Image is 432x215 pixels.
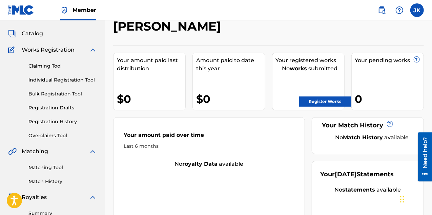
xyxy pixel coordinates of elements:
div: Your Statements [321,170,394,179]
a: Individual Registration Tool [28,76,97,84]
strong: royalty data [182,161,218,167]
a: Match History [28,178,97,185]
a: Register Works [299,96,351,107]
a: SummarySummary [8,13,49,21]
img: search [378,6,386,14]
img: Matching [8,147,17,156]
div: User Menu [410,3,424,17]
span: Royalties [22,193,47,201]
div: Last 6 months [124,143,294,150]
span: Works Registration [22,46,75,54]
div: No available [321,186,415,194]
span: Matching [22,147,48,156]
img: expand [89,46,97,54]
iframe: Chat Widget [398,182,432,215]
a: Matching Tool [28,164,97,171]
a: Registration History [28,118,97,125]
a: Registration Drafts [28,104,97,111]
span: ? [387,121,393,127]
img: Works Registration [8,46,17,54]
div: No available [114,160,305,168]
iframe: Resource Center [413,132,432,182]
div: $0 [117,91,185,107]
div: Need help? [7,5,17,36]
div: No available [329,133,415,142]
strong: works [290,65,307,72]
div: 0 [355,91,424,107]
div: Your amount paid last distribution [117,56,185,73]
a: CatalogCatalog [8,30,43,38]
div: Your pending works [355,56,424,65]
a: Overclaims Tool [28,132,97,139]
div: Your amount paid over time [124,131,294,143]
span: ? [414,57,419,62]
div: Your registered works [276,56,344,65]
a: Public Search [375,3,389,17]
img: Top Rightsholder [60,6,68,14]
img: Royalties [8,193,16,201]
a: Claiming Tool [28,62,97,70]
div: $0 [196,91,265,107]
strong: Match History [343,134,383,141]
span: Catalog [22,30,43,38]
div: Help [393,3,406,17]
img: MLC Logo [8,5,34,15]
img: expand [89,147,97,156]
img: expand [89,193,97,201]
strong: statements [342,186,375,193]
div: Drag [400,189,404,210]
img: help [395,6,404,14]
div: No submitted [276,65,344,73]
span: [DATE] [335,171,357,178]
a: Bulk Registration Tool [28,90,97,97]
div: Your Match History [321,121,415,130]
img: Catalog [8,30,16,38]
div: Amount paid to date this year [196,56,265,73]
span: Member [73,6,96,14]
